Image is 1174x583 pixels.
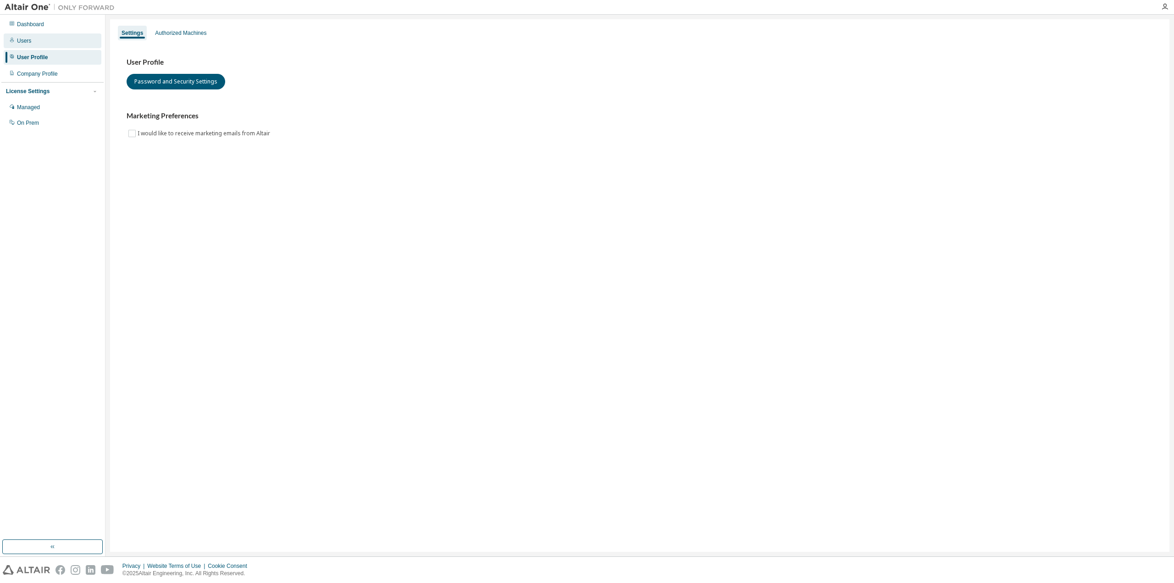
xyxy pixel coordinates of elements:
[5,3,119,12] img: Altair One
[17,21,44,28] div: Dashboard
[17,37,31,44] div: Users
[127,111,1153,121] h3: Marketing Preferences
[86,565,95,575] img: linkedin.svg
[6,88,50,95] div: License Settings
[155,29,206,37] div: Authorized Machines
[55,565,65,575] img: facebook.svg
[122,570,253,577] p: © 2025 Altair Engineering, Inc. All Rights Reserved.
[127,74,225,89] button: Password and Security Settings
[127,58,1153,67] h3: User Profile
[17,119,39,127] div: On Prem
[122,29,143,37] div: Settings
[101,565,114,575] img: youtube.svg
[147,562,208,570] div: Website Terms of Use
[3,565,50,575] img: altair_logo.svg
[71,565,80,575] img: instagram.svg
[122,562,147,570] div: Privacy
[138,128,272,139] label: I would like to receive marketing emails from Altair
[17,70,58,78] div: Company Profile
[17,54,48,61] div: User Profile
[17,104,40,111] div: Managed
[208,562,252,570] div: Cookie Consent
